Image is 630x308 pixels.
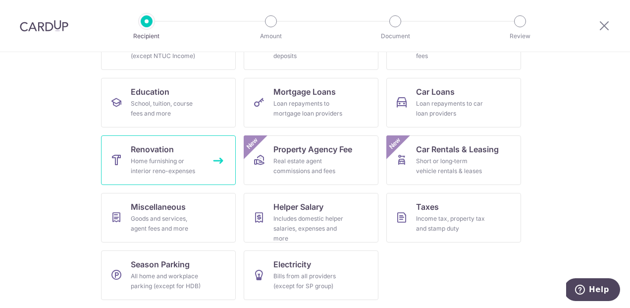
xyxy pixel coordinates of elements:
span: Season Parking [131,258,190,270]
a: Season ParkingAll home and workplace parking (except for HDB) [101,250,236,300]
iframe: Opens a widget where you can find more information [566,278,620,303]
span: Taxes [416,201,439,213]
a: MiscellaneousGoods and services, agent fees and more [101,193,236,243]
div: School, tuition, course fees and more [131,99,202,119]
div: Income tax, property tax and stamp duty [416,214,487,234]
a: Car LoansLoan repayments to car loan providers [386,78,521,127]
a: Car Rentals & LeasingShort or long‑term vehicle rentals & leasesNew [386,135,521,185]
img: CardUp [20,20,68,32]
div: Short or long‑term vehicle rentals & leases [416,156,487,176]
a: ElectricityBills from all providers (except for SP group) [244,250,378,300]
div: Loan repayments to mortgage loan providers [273,99,345,119]
a: RenovationHome furnishing or interior reno-expenses [101,135,236,185]
div: Loan repayments to car loan providers [416,99,487,119]
p: Amount [234,31,308,41]
span: Renovation [131,143,174,155]
div: Bills from all providers (except for SP group) [273,271,345,291]
span: Education [131,86,169,98]
span: Car Rentals & Leasing [416,143,499,155]
p: Recipient [110,31,183,41]
a: EducationSchool, tuition, course fees and more [101,78,236,127]
span: Miscellaneous [131,201,186,213]
span: Electricity [273,258,311,270]
span: Helper Salary [273,201,323,213]
a: TaxesIncome tax, property tax and stamp duty [386,193,521,243]
span: Car Loans [416,86,455,98]
div: Includes domestic helper salaries, expenses and more [273,214,345,244]
a: Property Agency FeeReal estate agent commissions and feesNew [244,135,378,185]
p: Document [359,31,432,41]
span: Property Agency Fee [273,143,352,155]
p: Review [483,31,557,41]
div: All home and workplace parking (except for HDB) [131,271,202,291]
span: Mortgage Loans [273,86,336,98]
div: Home furnishing or interior reno-expenses [131,156,202,176]
a: Mortgage LoansLoan repayments to mortgage loan providers [244,78,378,127]
span: New [387,135,403,152]
span: New [244,135,261,152]
a: Helper SalaryIncludes domestic helper salaries, expenses and more [244,193,378,243]
div: Goods and services, agent fees and more [131,214,202,234]
div: Real estate agent commissions and fees [273,156,345,176]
